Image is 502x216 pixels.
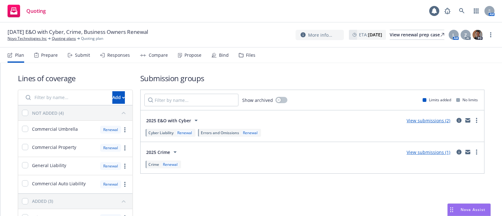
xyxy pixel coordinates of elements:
[144,114,202,127] button: 2025 E&O with Cyber
[32,144,76,150] span: Commercial Property
[455,148,463,156] a: circleInformation
[8,36,47,41] a: Noyo Technologies Inc
[470,5,483,17] a: Switch app
[100,162,121,170] div: Renewal
[219,53,229,58] div: Bind
[423,97,451,103] div: Limits added
[184,53,201,58] div: Propose
[26,8,46,13] span: Quoting
[52,36,76,41] a: Quoting plans
[407,118,450,124] a: View submissions (2)
[140,73,484,83] h1: Submission groups
[359,31,382,38] span: ETA :
[100,180,121,188] div: Renewal
[456,5,468,17] a: Search
[32,126,78,132] span: Commercial Umbrella
[407,149,450,155] a: View submissions (1)
[246,53,255,58] div: Files
[149,53,168,58] div: Compare
[15,53,24,58] div: Plan
[176,130,193,135] div: Renewal
[112,91,125,104] button: Add
[121,162,129,170] a: more
[146,117,191,124] span: 2025 E&O with Cyber
[18,73,133,83] h1: Lines of coverage
[473,117,480,124] a: more
[447,203,491,216] button: Nova Assist
[32,162,66,169] span: General Liability
[32,110,64,116] div: NOT ADDED (4)
[308,32,332,38] span: More info...
[473,148,480,156] a: more
[464,117,472,124] a: mail
[81,36,103,41] span: Quoting plan
[32,196,129,206] button: ADDED (3)
[455,117,463,124] a: circleInformation
[8,28,148,36] span: [DATE] E&O with Cyber, Crime, Business Owners Renewal
[148,130,174,135] span: Cyber Liability
[456,97,478,103] div: No limits
[473,30,483,40] img: photo
[452,32,455,38] span: L
[201,130,239,135] span: Errors and Omissions
[162,162,179,167] div: Renewal
[41,53,58,58] div: Prepare
[448,204,456,216] div: Drag to move
[121,144,129,152] a: more
[22,91,109,104] input: Filter by name...
[112,92,125,103] div: Add
[464,148,472,156] a: mail
[242,130,259,135] div: Renewal
[5,2,48,20] a: Quoting
[487,31,494,39] a: more
[390,30,444,40] div: View renewal prep case
[368,32,382,38] strong: [DATE]
[32,108,129,118] button: NOT ADDED (4)
[390,30,444,40] a: View renewal prep case
[100,144,121,152] div: Renewal
[461,207,485,212] span: Nova Assist
[148,162,159,167] span: Crime
[464,32,467,38] span: Z
[441,5,454,17] a: Report a Bug
[32,198,53,204] div: ADDED (3)
[32,180,86,187] span: Commercial Auto Liability
[296,30,344,40] button: More info...
[146,149,170,155] span: 2025 Crime
[144,146,181,158] button: 2025 Crime
[100,126,121,134] div: Renewal
[121,126,129,134] a: more
[121,181,129,188] a: more
[107,53,130,58] div: Responses
[242,97,273,103] span: Show archived
[75,53,90,58] div: Submit
[144,94,238,106] input: Filter by name...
